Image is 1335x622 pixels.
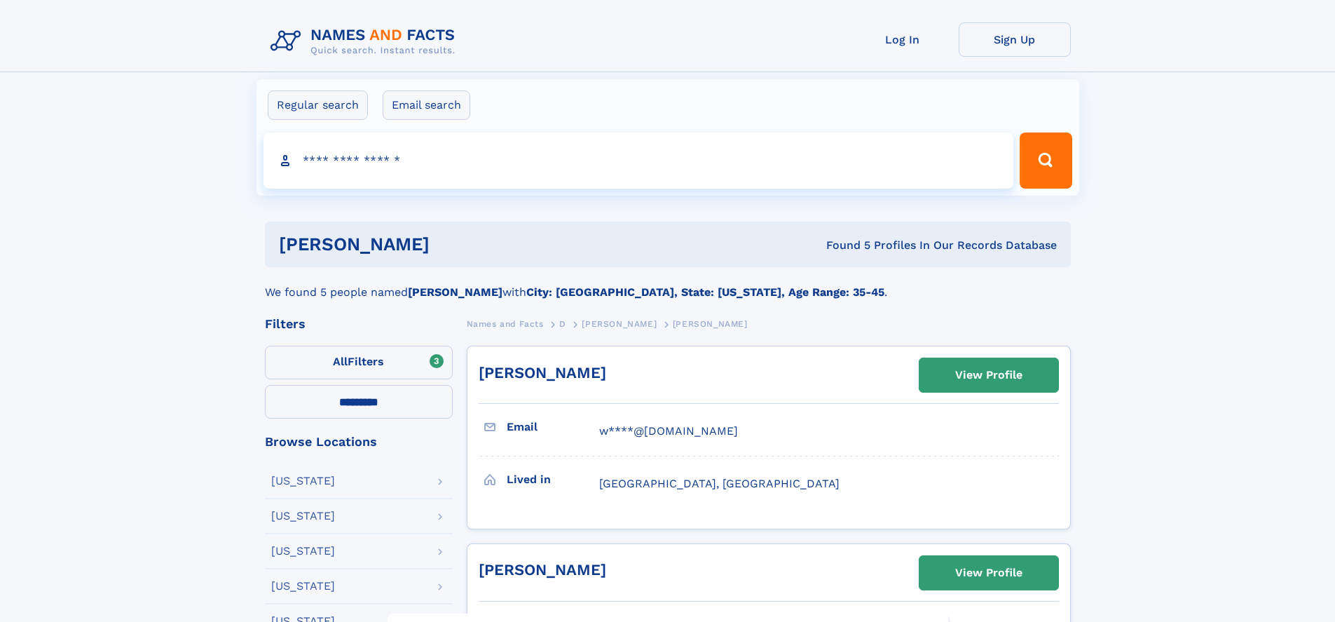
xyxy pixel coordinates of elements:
[507,415,599,439] h3: Email
[467,315,544,332] a: Names and Facts
[582,319,657,329] span: [PERSON_NAME]
[271,475,335,487] div: [US_STATE]
[333,355,348,368] span: All
[265,346,453,379] label: Filters
[628,238,1057,253] div: Found 5 Profiles In Our Records Database
[955,359,1022,391] div: View Profile
[599,477,840,490] span: [GEOGRAPHIC_DATA], [GEOGRAPHIC_DATA]
[479,364,606,381] a: [PERSON_NAME]
[507,468,599,492] h3: Lived in
[955,557,1022,589] div: View Profile
[847,22,959,57] a: Log In
[582,315,657,332] a: [PERSON_NAME]
[919,556,1058,590] a: View Profile
[271,581,335,592] div: [US_STATE]
[265,435,453,448] div: Browse Locations
[1020,133,1072,189] button: Search Button
[479,561,606,579] a: [PERSON_NAME]
[263,133,1014,189] input: search input
[959,22,1071,57] a: Sign Up
[383,90,470,120] label: Email search
[408,285,502,299] b: [PERSON_NAME]
[265,22,467,60] img: Logo Names and Facts
[265,318,453,330] div: Filters
[268,90,368,120] label: Regular search
[265,267,1071,301] div: We found 5 people named with .
[673,319,748,329] span: [PERSON_NAME]
[271,511,335,522] div: [US_STATE]
[271,546,335,557] div: [US_STATE]
[919,358,1058,392] a: View Profile
[559,319,566,329] span: D
[279,236,628,253] h1: [PERSON_NAME]
[559,315,566,332] a: D
[526,285,884,299] b: City: [GEOGRAPHIC_DATA], State: [US_STATE], Age Range: 35-45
